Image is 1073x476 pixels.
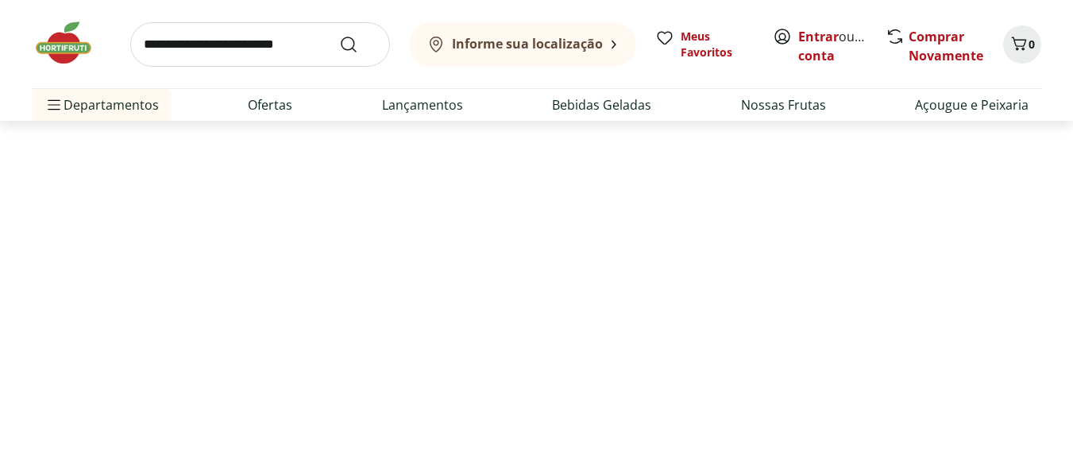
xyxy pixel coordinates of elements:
[130,22,390,67] input: search
[44,86,64,124] button: Menu
[681,29,754,60] span: Meus Favoritos
[1029,37,1035,52] span: 0
[44,86,159,124] span: Departamentos
[552,95,651,114] a: Bebidas Geladas
[798,27,869,65] span: ou
[741,95,826,114] a: Nossas Frutas
[1003,25,1041,64] button: Carrinho
[382,95,463,114] a: Lançamentos
[798,28,886,64] a: Criar conta
[655,29,754,60] a: Meus Favoritos
[32,19,111,67] img: Hortifruti
[909,28,983,64] a: Comprar Novamente
[248,95,292,114] a: Ofertas
[452,35,603,52] b: Informe sua localização
[798,28,839,45] a: Entrar
[339,35,377,54] button: Submit Search
[409,22,636,67] button: Informe sua localização
[915,95,1029,114] a: Açougue e Peixaria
